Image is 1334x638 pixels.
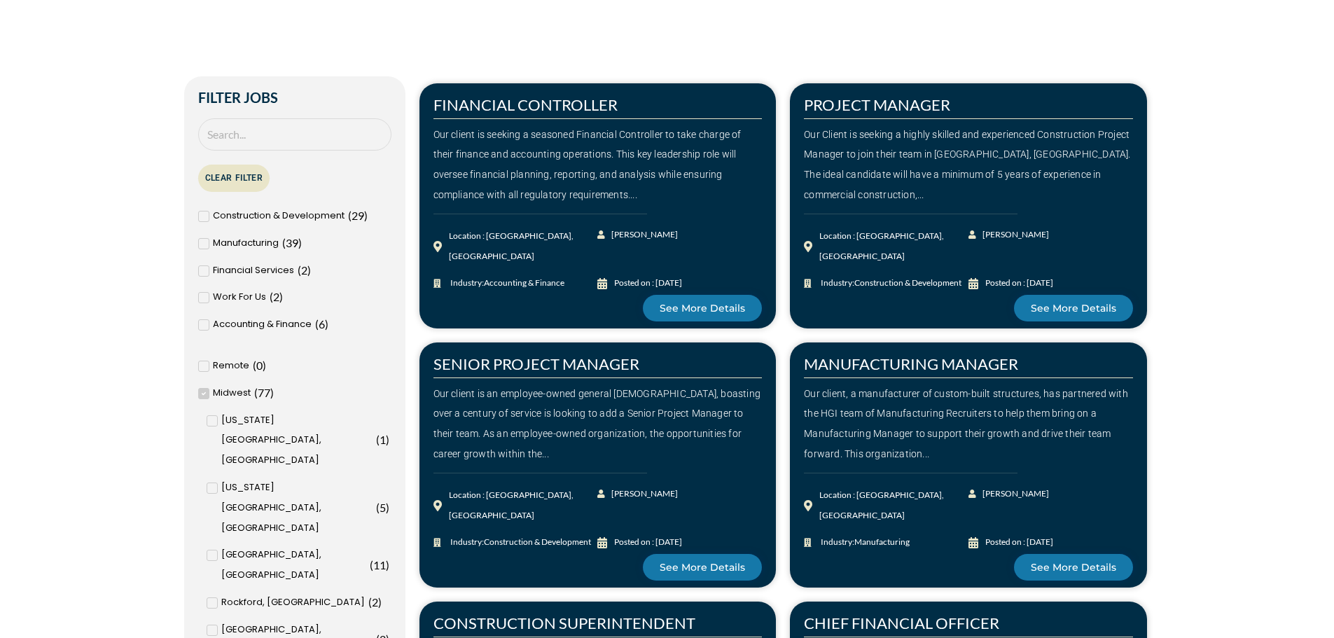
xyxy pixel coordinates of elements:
[804,613,999,632] a: CHIEF FINANCIAL OFFICER
[447,273,564,293] span: Industry:
[270,290,273,303] span: (
[376,501,380,514] span: (
[817,532,910,553] span: Industry:
[372,595,378,609] span: 2
[819,485,968,526] div: Location : [GEOGRAPHIC_DATA], [GEOGRAPHIC_DATA]
[352,209,364,222] span: 29
[979,225,1049,245] span: [PERSON_NAME]
[386,433,389,446] span: )
[378,595,382,609] span: )
[213,356,249,376] span: Remote
[286,236,298,249] span: 39
[484,536,591,547] span: Construction & Development
[597,225,679,245] a: [PERSON_NAME]
[854,277,961,288] span: Construction & Development
[979,484,1049,504] span: [PERSON_NAME]
[386,501,389,514] span: )
[370,558,373,571] span: (
[221,592,365,613] span: Rockford, [GEOGRAPHIC_DATA]
[298,236,302,249] span: )
[213,233,279,254] span: Manufacturing
[364,209,368,222] span: )
[254,386,258,399] span: (
[433,95,618,114] a: FINANCIAL CONTROLLER
[213,383,251,403] span: Midwest
[643,554,762,581] a: See More Details
[608,484,678,504] span: [PERSON_NAME]
[380,501,386,514] span: 5
[433,354,639,373] a: SENIOR PROJECT MANAGER
[319,317,325,331] span: 6
[817,273,961,293] span: Industry:
[258,386,270,399] span: 77
[301,263,307,277] span: 2
[273,290,279,303] span: 2
[614,273,682,293] div: Posted on : [DATE]
[263,359,266,372] span: )
[368,595,372,609] span: (
[433,273,598,293] a: Industry:Accounting & Finance
[213,206,345,226] span: Construction & Development
[819,226,968,267] div: Location : [GEOGRAPHIC_DATA], [GEOGRAPHIC_DATA]
[1031,562,1116,572] span: See More Details
[608,225,678,245] span: [PERSON_NAME]
[854,536,910,547] span: Manufacturing
[221,478,373,538] span: [US_STATE][GEOGRAPHIC_DATA], [GEOGRAPHIC_DATA]
[221,410,373,471] span: [US_STATE][GEOGRAPHIC_DATA], [GEOGRAPHIC_DATA]
[307,263,311,277] span: )
[968,225,1050,245] a: [PERSON_NAME]
[376,433,380,446] span: (
[804,125,1133,205] div: Our Client is seeking a highly skilled and experienced Construction Project Manager to join their...
[968,484,1050,504] a: [PERSON_NAME]
[373,558,386,571] span: 11
[804,354,1018,373] a: MANUFACTURING MANAGER
[221,545,366,585] span: [GEOGRAPHIC_DATA], [GEOGRAPHIC_DATA]
[213,314,312,335] span: Accounting & Finance
[804,532,968,553] a: Industry:Manufacturing
[270,386,274,399] span: )
[449,485,598,526] div: Location : [GEOGRAPHIC_DATA], [GEOGRAPHIC_DATA]
[315,317,319,331] span: (
[660,562,745,572] span: See More Details
[1014,554,1133,581] a: See More Details
[985,273,1053,293] div: Posted on : [DATE]
[447,532,591,553] span: Industry:
[433,532,598,553] a: Industry:Construction & Development
[1014,295,1133,321] a: See More Details
[213,261,294,281] span: Financial Services
[282,236,286,249] span: (
[449,226,598,267] div: Location : [GEOGRAPHIC_DATA], [GEOGRAPHIC_DATA]
[198,90,391,104] h2: Filter Jobs
[348,209,352,222] span: (
[804,273,968,293] a: Industry:Construction & Development
[804,384,1133,464] div: Our client, a manufacturer of custom-built structures, has partnered with the HGI team of Manufac...
[256,359,263,372] span: 0
[433,125,763,205] div: Our client is seeking a seasoned Financial Controller to take charge of their finance and account...
[433,613,695,632] a: CONSTRUCTION SUPERINTENDENT
[433,384,763,464] div: Our client is an employee-owned general [DEMOGRAPHIC_DATA], boasting over a century of service is...
[643,295,762,321] a: See More Details
[380,433,386,446] span: 1
[198,165,270,192] button: Clear Filter
[213,287,266,307] span: Work For Us
[597,484,679,504] a: [PERSON_NAME]
[985,532,1053,553] div: Posted on : [DATE]
[386,558,389,571] span: )
[614,532,682,553] div: Posted on : [DATE]
[484,277,564,288] span: Accounting & Finance
[1031,303,1116,313] span: See More Details
[198,118,391,151] input: Search Job
[804,95,950,114] a: PROJECT MANAGER
[660,303,745,313] span: See More Details
[298,263,301,277] span: (
[325,317,328,331] span: )
[253,359,256,372] span: (
[279,290,283,303] span: )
